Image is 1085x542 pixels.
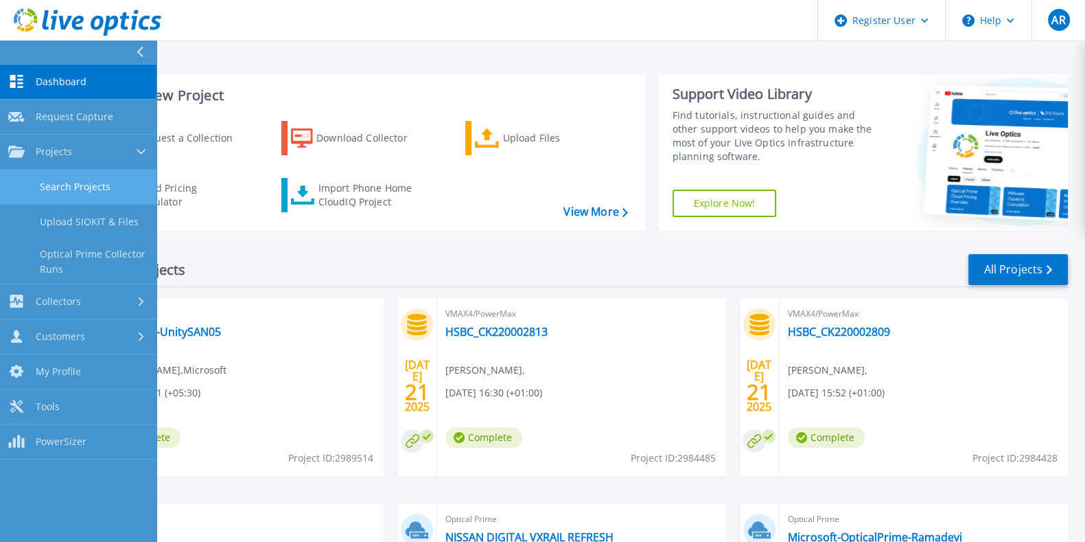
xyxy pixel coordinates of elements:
span: RVTools [104,512,375,527]
div: Support Video Library [673,85,878,103]
span: VMAX4/PowerMax [445,306,717,321]
a: HSBC_CK220002809 [788,325,890,339]
div: Import Phone Home CloudIQ Project [318,181,425,209]
a: Download Collector [281,121,434,155]
span: Tools [36,400,60,413]
span: Request Capture [36,111,113,123]
span: [PERSON_NAME] , Microsoft [104,363,226,378]
span: Dashboard [36,76,86,88]
a: All Projects [968,254,1068,285]
span: Complete [445,427,522,448]
span: VMAX4/PowerMax [788,306,1060,321]
span: [DATE] 16:30 (+01:00) [445,385,542,400]
div: Download Collector [316,124,426,152]
a: Upload Files [465,121,618,155]
span: Optical Prime [445,512,717,527]
span: Project ID: 2984428 [972,451,1058,466]
h3: Start a New Project [97,88,627,103]
div: Find tutorials, instructional guides and other support videos to help you make the most of your L... [673,109,878,163]
span: 21 [405,386,430,398]
span: [PERSON_NAME] , [788,363,867,378]
div: Cloud Pricing Calculator [135,181,244,209]
span: Customers [36,330,85,343]
span: Projects [36,146,72,158]
span: Collectors [36,295,81,308]
a: HSBC_CK220002813 [445,325,548,339]
span: Optical Prime [788,512,1060,527]
span: Project ID: 2984485 [631,451,716,466]
span: [DATE] 15:52 (+01:00) [788,385,885,400]
div: [DATE] 2025 [404,361,430,411]
span: 21 [747,386,771,398]
a: Cloud Pricing Calculator [97,178,250,212]
a: MSProject-UnitySAN05 [104,325,221,339]
span: My Profile [36,365,81,378]
div: Upload Files [502,124,612,152]
a: Explore Now! [673,190,777,217]
a: View More [563,205,627,218]
span: PowerSizer [36,436,86,448]
div: [DATE] 2025 [746,361,772,411]
a: Request a Collection [97,121,250,155]
span: [PERSON_NAME] , [445,363,525,378]
div: Request a Collection [137,124,246,152]
span: Unity [104,306,375,321]
span: Project ID: 2989514 [288,451,373,466]
span: Complete [788,427,865,448]
span: AR [1051,14,1065,25]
